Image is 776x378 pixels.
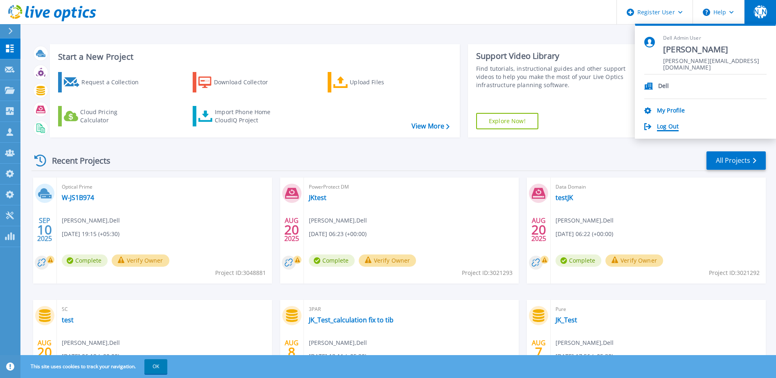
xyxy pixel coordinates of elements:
span: [PERSON_NAME] , Dell [309,338,367,347]
div: Request a Collection [81,74,147,90]
span: Complete [309,254,355,267]
span: Pure [556,305,761,314]
span: [DATE] 06:23 (+00:00) [309,229,367,239]
span: [PERSON_NAME][EMAIL_ADDRESS][DOMAIN_NAME] [663,58,767,65]
div: AUG 2025 [284,215,299,245]
div: Download Collector [214,74,279,90]
div: Cloud Pricing Calculator [80,108,146,124]
span: [PERSON_NAME] [663,44,767,55]
h3: Start a New Project [58,52,449,61]
a: My Profile [657,107,685,115]
a: JK_Test [556,316,577,324]
a: JKtest [309,193,326,202]
span: [DATE] 19:15 (+05:30) [62,229,119,239]
div: Find tutorials, instructional guides and other support videos to help you make the most of your L... [476,65,628,89]
div: Upload Files [350,74,415,90]
span: 20 [284,226,299,233]
span: Project ID: 3021292 [709,268,760,277]
a: Request a Collection [58,72,149,92]
span: This site uses cookies to track your navigation. [22,359,167,374]
p: Dell [658,83,669,90]
span: Complete [556,254,601,267]
div: AUG 2025 [284,337,299,367]
span: 3PAR [309,305,514,314]
span: 7 [535,349,542,355]
div: SEP 2025 [37,215,52,245]
span: [PERSON_NAME] , Dell [556,216,614,225]
span: Data Domain [556,182,761,191]
button: Verify Owner [359,254,416,267]
div: Import Phone Home CloudIQ Project [215,108,279,124]
button: Verify Owner [605,254,663,267]
span: 20 [531,226,546,233]
a: Download Collector [193,72,284,92]
span: 10 [37,226,52,233]
a: Upload Files [328,72,419,92]
span: 20 [37,349,52,355]
span: [PERSON_NAME] , Dell [62,338,120,347]
span: [PERSON_NAME] , Dell [556,338,614,347]
div: AUG 2025 [531,337,547,367]
span: [DATE] 12:11 (+05:30) [309,352,367,361]
a: W-JS1B974 [62,193,94,202]
span: [DATE] 06:22 (+00:00) [556,229,613,239]
a: Log Out [657,123,679,131]
a: View More [412,122,450,130]
span: [DATE] 06:18 (+00:00) [62,352,119,361]
a: Cloud Pricing Calculator [58,106,149,126]
a: testJK [556,193,573,202]
span: PowerProtect DM [309,182,514,191]
button: Verify Owner [112,254,169,267]
div: Recent Projects [31,151,121,171]
a: JK_Test_calculation fix to tib [309,316,394,324]
a: All Projects [706,151,766,170]
div: AUG 2025 [37,337,52,367]
span: Optical Prime [62,182,267,191]
span: 8 [288,349,295,355]
a: Explore Now! [476,113,538,129]
div: Support Video Library [476,51,628,61]
span: Project ID: 3048881 [215,268,266,277]
span: Dell Admin User [663,35,767,42]
span: [PERSON_NAME] , Dell [62,216,120,225]
span: Project ID: 3021293 [462,268,513,277]
span: [PERSON_NAME] , Dell [309,216,367,225]
span: SC [62,305,267,314]
div: AUG 2025 [531,215,547,245]
span: [DATE] 17:56 (+05:30) [556,352,613,361]
a: test [62,316,74,324]
span: Complete [62,254,108,267]
button: OK [144,359,167,374]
